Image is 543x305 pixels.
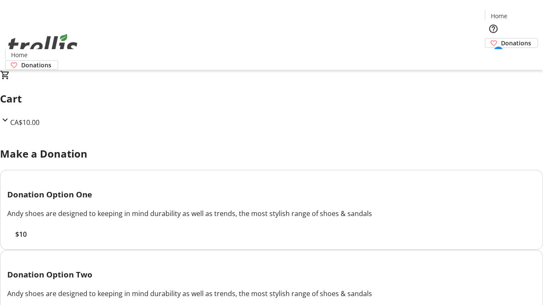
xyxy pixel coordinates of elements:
[10,118,39,127] span: CA$10.00
[7,229,34,239] button: $10
[15,229,27,239] span: $10
[5,25,81,67] img: Orient E2E Organization 62NfgGhcA5's Logo
[11,50,28,59] span: Home
[7,288,536,299] div: Andy shoes are designed to keeping in mind durability as well as trends, the most stylish range o...
[7,208,536,219] div: Andy shoes are designed to keeping in mind durability as well as trends, the most stylish range o...
[485,48,502,65] button: Cart
[7,189,536,200] h3: Donation Option One
[485,11,512,20] a: Home
[7,269,536,280] h3: Donation Option Two
[491,11,507,20] span: Home
[485,20,502,37] button: Help
[501,39,531,47] span: Donations
[5,60,58,70] a: Donations
[21,61,51,69] span: Donations
[6,50,33,59] a: Home
[485,38,538,48] a: Donations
